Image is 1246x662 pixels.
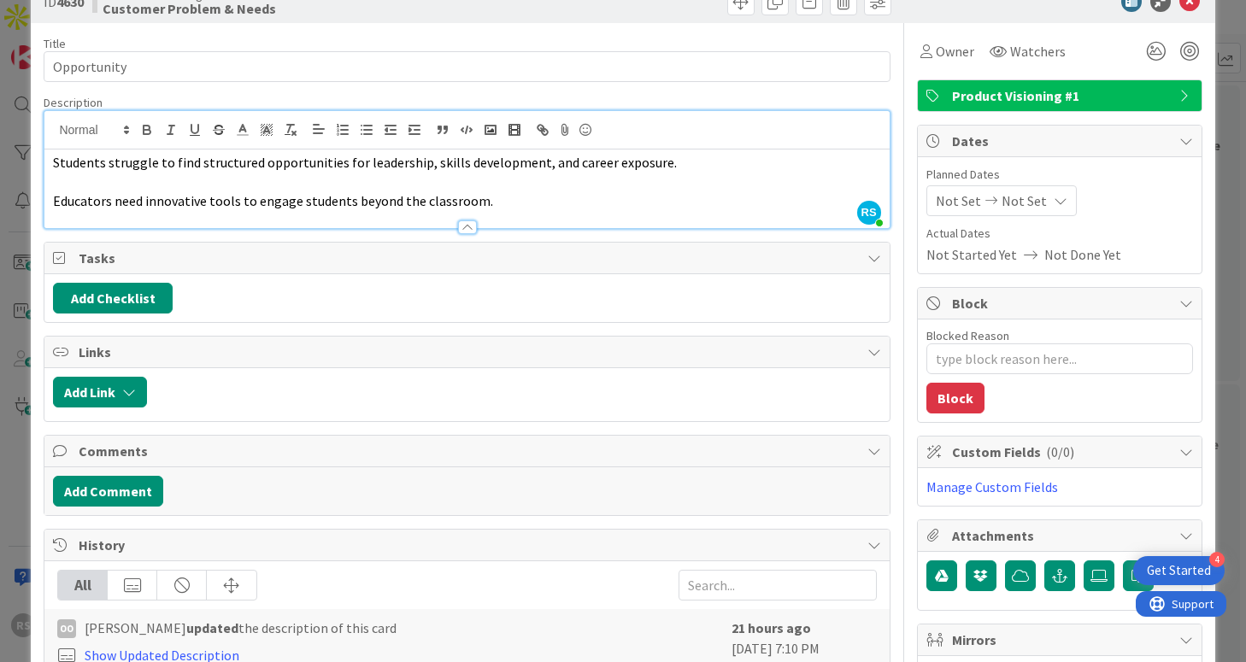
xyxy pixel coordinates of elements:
[53,476,163,507] button: Add Comment
[53,283,173,313] button: Add Checklist
[936,41,974,62] span: Owner
[36,3,78,23] span: Support
[952,442,1171,462] span: Custom Fields
[926,478,1058,495] a: Manage Custom Fields
[952,131,1171,151] span: Dates
[679,570,877,600] input: Search...
[44,51,890,82] input: type card name here...
[732,619,811,636] b: 21 hours ago
[79,441,858,461] span: Comments
[53,377,147,407] button: Add Link
[952,293,1171,313] span: Block
[952,525,1171,546] span: Attachments
[926,383,984,413] button: Block
[952,630,1171,650] span: Mirrors
[57,619,76,638] div: OO
[1010,41,1066,62] span: Watchers
[926,244,1017,265] span: Not Started Yet
[936,190,981,211] span: Not Set
[1046,443,1074,460] span: ( 0/0 )
[952,85,1171,106] span: Product Visioning #1
[1002,190,1047,211] span: Not Set
[1147,562,1211,579] div: Get Started
[79,248,858,268] span: Tasks
[79,535,858,555] span: History
[926,166,1193,184] span: Planned Dates
[103,2,291,15] b: Customer Problem & Needs
[53,154,677,171] span: Students struggle to find structured opportunities for leadership, skills development, and career...
[1209,552,1225,567] div: 4
[53,192,493,209] span: Educators need innovative tools to engage students beyond the classroom.
[926,328,1009,343] label: Blocked Reason
[186,619,238,636] b: updated
[85,618,397,638] span: [PERSON_NAME] the description of this card
[79,342,858,362] span: Links
[44,36,66,51] label: Title
[857,201,881,225] span: RS
[1133,556,1225,585] div: Open Get Started checklist, remaining modules: 4
[58,571,108,600] div: All
[1044,244,1121,265] span: Not Done Yet
[44,95,103,110] span: Description
[926,225,1193,243] span: Actual Dates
